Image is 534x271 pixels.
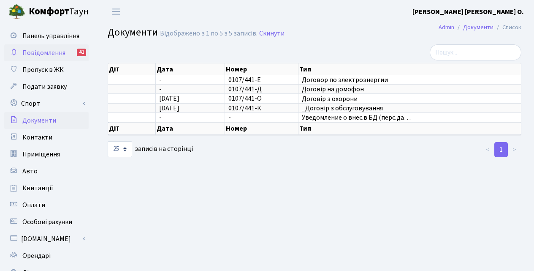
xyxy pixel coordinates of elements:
[22,116,56,125] span: Документи
[412,7,524,16] b: [PERSON_NAME] [PERSON_NAME] О.
[156,63,225,75] th: Дата
[22,183,53,193] span: Квитанції
[22,167,38,176] span: Авто
[108,122,156,135] th: Дії
[426,19,534,36] nav: breadcrumb
[439,23,454,32] a: Admin
[29,5,89,19] span: Таун
[29,5,69,18] b: Комфорт
[8,3,25,20] img: logo.png
[228,94,262,104] span: 0107/441-О
[228,75,261,85] span: 0107/441-Е
[259,30,285,38] a: Скинути
[302,105,518,112] span: _Договір з обслуговування
[159,104,179,113] span: [DATE]
[4,61,89,78] a: Пропуск в ЖК
[298,63,521,75] th: Тип
[77,49,86,56] div: 41
[159,75,162,85] span: -
[228,85,262,94] span: 0107/441-Д
[4,247,89,264] a: Орендарі
[22,133,52,142] span: Контакти
[4,112,89,129] a: Документи
[228,104,261,113] span: 0107/441-К
[4,78,89,95] a: Подати заявку
[225,63,298,75] th: Номер
[22,200,45,210] span: Оплати
[108,63,156,75] th: Дії
[494,142,508,157] a: 1
[22,65,64,74] span: Пропуск в ЖК
[22,150,60,159] span: Приміщення
[493,23,521,32] li: Список
[228,113,231,122] span: -
[108,141,193,157] label: записів на сторінці
[463,23,493,32] a: Документи
[22,31,79,41] span: Панель управління
[4,27,89,44] a: Панель управління
[108,25,158,40] span: Документи
[4,214,89,230] a: Особові рахунки
[4,197,89,214] a: Оплати
[4,95,89,112] a: Спорт
[302,114,518,121] span: Уведомление о внес.в БД (перс.да…
[159,85,162,94] span: -
[4,44,89,61] a: Повідомлення41
[22,48,65,57] span: Повідомлення
[430,44,521,60] input: Пошук...
[302,77,518,83] span: Договор по электроэнергии
[4,129,89,146] a: Контакти
[22,217,72,227] span: Особові рахунки
[4,230,89,247] a: [DOMAIN_NAME]
[106,5,127,19] button: Переключити навігацію
[156,122,225,135] th: Дата
[302,96,518,102] span: Договір з охорони
[298,122,521,135] th: Тип
[225,122,298,135] th: Номер
[159,94,179,104] span: [DATE]
[22,82,67,91] span: Подати заявку
[108,141,132,157] select: записів на сторінці
[412,7,524,17] a: [PERSON_NAME] [PERSON_NAME] О.
[160,30,258,38] div: Відображено з 1 по 5 з 5 записів.
[159,113,162,122] span: -
[302,86,518,93] span: Договір на домофон
[4,146,89,163] a: Приміщення
[22,251,51,260] span: Орендарі
[4,163,89,180] a: Авто
[4,180,89,197] a: Квитанції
